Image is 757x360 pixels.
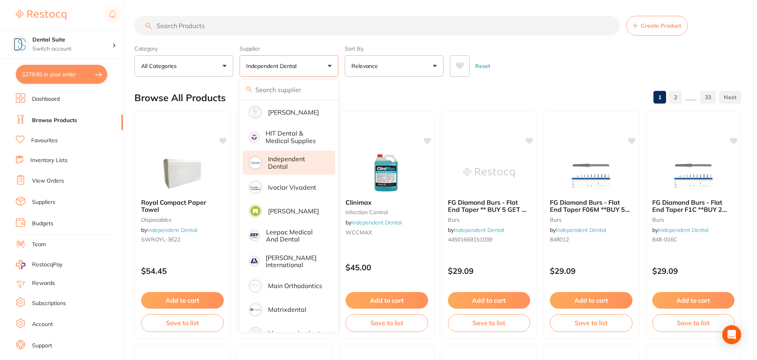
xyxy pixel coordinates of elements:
[652,266,735,275] p: $29.09
[345,45,444,52] label: Sort By
[626,16,688,36] button: Create Product
[268,184,316,191] p: Ivoclar Vivadent
[448,226,504,234] span: by
[556,226,606,234] a: Independent Dental
[345,229,372,236] span: WCCMAX
[550,198,630,221] span: FG Diamond Burs - Flat End Taper F06M **BUY 5 GET 1 FREE**
[473,55,493,77] button: Reset
[141,62,180,70] p: All Categories
[268,155,324,170] p: Independent Dental
[141,266,224,275] p: $54.45
[240,80,338,100] input: Search supplier
[240,45,338,52] label: Supplier
[448,292,530,309] button: Add to cart
[669,89,682,105] a: 2
[345,292,428,309] button: Add to cart
[641,23,681,29] span: Create Product
[250,107,261,117] img: Henry Schein Halas
[658,226,708,234] a: Independent Dental
[266,254,324,269] p: [PERSON_NAME] International
[268,282,322,289] p: Main Orthodontics
[32,241,46,249] a: Team
[134,45,233,52] label: Category
[345,209,428,215] small: infection control
[134,16,620,36] input: Search Products
[565,153,617,192] img: FG Diamond Burs - Flat End Taper F06M **BUY 5 GET 1 FREE**
[550,292,632,309] button: Add to cart
[351,219,402,226] a: Independent Dental
[141,217,224,223] small: disposables
[134,55,233,77] button: All Categories
[32,261,62,269] span: RestocqPay
[12,36,28,52] img: Dental Suite
[250,328,261,339] img: Megagen Implant
[16,260,25,269] img: RestocqPay
[652,217,735,223] small: burs
[32,45,112,53] p: Switch account
[550,226,606,234] span: by
[16,65,107,84] button: $279.85 in your order
[448,314,530,332] button: Save to list
[722,325,741,344] div: Open Intercom Messenger
[16,10,66,20] img: Restocq Logo
[345,263,428,272] p: $45.00
[550,266,632,275] p: $29.09
[550,236,569,243] span: 848012
[652,236,678,243] span: 848-016C
[141,236,180,243] span: SWROYL-3622
[268,330,320,337] p: Megagen Implant
[685,93,697,102] p: ......
[250,232,259,240] img: Leepac Medical and Dental
[345,199,428,206] b: Clinimax
[32,117,77,124] a: Browse Products
[345,219,402,226] span: by
[141,226,197,234] span: by
[266,130,324,144] p: HIT Dental & Medical Supplies
[345,314,428,332] button: Save to list
[157,153,208,192] img: Royal Compact Paper Towel
[32,36,112,44] h4: Dental Suite
[246,62,300,70] p: Independent Dental
[250,257,258,265] img: Livingstone International
[250,305,261,315] img: Matrixdental
[345,198,372,206] span: Clinimax
[345,55,444,77] button: Relevance
[652,198,734,221] span: FG Diamond Burs - Flat End Taper F1C **BUY 2 GET 1 FREE** CLEARANCE
[550,314,632,332] button: Save to list
[668,153,719,192] img: FG Diamond Burs - Flat End Taper F1C **BUY 2 GET 1 FREE** CLEARANCE
[134,92,226,104] h2: Browse All Products
[250,133,258,141] img: HIT Dental & Medical Supplies
[32,177,64,185] a: View Orders
[141,199,224,213] b: Royal Compact Paper Towel
[250,281,261,291] img: Main Orthodontics
[32,342,52,350] a: Support
[268,306,306,313] p: Matrixdental
[550,199,632,213] b: FG Diamond Burs - Flat End Taper F06M **BUY 5 GET 1 FREE**
[31,137,58,145] a: Favourites
[16,260,62,269] a: RestocqPay
[351,62,381,70] p: Relevance
[30,156,68,164] a: Inventory Lists
[32,198,55,206] a: Suppliers
[550,217,632,223] small: burs
[240,55,338,77] button: Independent Dental
[32,220,53,228] a: Budgets
[700,89,716,105] a: 33
[141,198,206,213] span: Royal Compact Paper Towel
[454,226,504,234] a: Independent Dental
[141,292,224,309] button: Add to cart
[141,314,224,332] button: Save to list
[266,228,324,243] p: Leepac Medical and Dental
[16,6,66,24] a: Restocq Logo
[652,199,735,213] b: FG Diamond Burs - Flat End Taper F1C **BUY 2 GET 1 FREE** CLEARANCE
[652,314,735,332] button: Save to list
[250,206,261,216] img: Kulzer
[250,158,261,168] img: Independent Dental
[652,292,735,309] button: Add to cart
[361,153,412,192] img: Clinimax
[147,226,197,234] a: Independent Dental
[448,198,527,221] span: FG Diamond Burs - Flat End Taper ** BUY 5 GET 1 FREE ** - F1C
[250,182,261,192] img: Ivoclar Vivadent
[268,207,319,215] p: [PERSON_NAME]
[32,300,66,307] a: Subscriptions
